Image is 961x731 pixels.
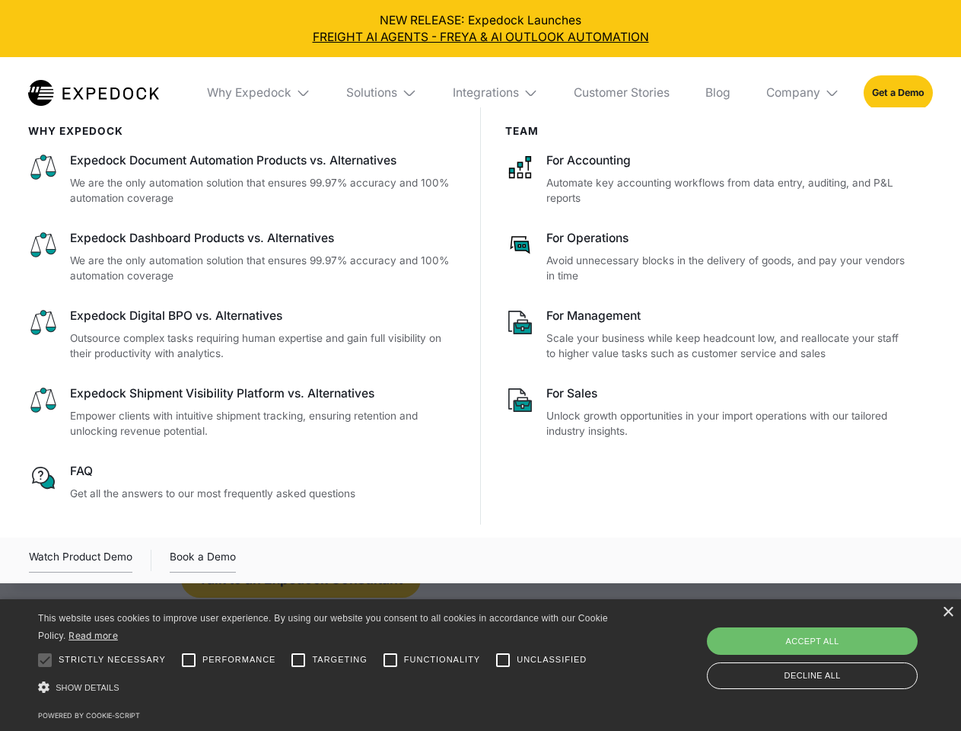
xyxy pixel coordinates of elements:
div: WHy Expedock [28,125,457,137]
p: Avoid unnecessary blocks in the delivery of goods, and pay your vendors in time [546,253,908,284]
div: FAQ [70,463,457,480]
span: Show details [56,683,119,692]
p: We are the only automation solution that ensures 99.97% accuracy and 100% automation coverage [70,175,457,206]
div: Company [754,57,851,129]
span: Functionality [404,653,480,666]
a: FREIGHT AI AGENTS - FREYA & AI OUTLOOK AUTOMATION [12,29,950,46]
a: Expedock Shipment Visibility Platform vs. AlternativesEmpower clients with intuitive shipment tra... [28,385,457,439]
span: Targeting [312,653,367,666]
div: Watch Product Demo [29,548,132,573]
div: Why Expedock [207,85,291,101]
div: Solutions [346,85,397,101]
a: Read more [68,630,118,641]
div: Company [766,85,820,101]
div: Why Expedock [195,57,323,129]
div: Solutions [335,57,429,129]
a: Get a Demo [864,75,933,110]
p: Get all the answers to our most frequently asked questions [70,486,457,502]
span: Strictly necessary [59,653,166,666]
a: FAQGet all the answers to our most frequently asked questions [28,463,457,501]
a: Book a Demo [170,548,236,573]
p: Scale your business while keep headcount low, and reallocate your staff to higher value tasks suc... [546,330,908,362]
div: For Accounting [546,152,908,169]
div: Integrations [453,85,519,101]
div: For Sales [546,385,908,402]
div: Expedock Dashboard Products vs. Alternatives [70,230,457,247]
a: Expedock Dashboard Products vs. AlternativesWe are the only automation solution that ensures 99.9... [28,230,457,284]
a: Expedock Document Automation Products vs. AlternativesWe are the only automation solution that en... [28,152,457,206]
a: Blog [693,57,742,129]
a: For AccountingAutomate key accounting workflows from data entry, auditing, and P&L reports [505,152,909,206]
div: Expedock Document Automation Products vs. Alternatives [70,152,457,169]
div: Expedock Digital BPO vs. Alternatives [70,308,457,324]
a: Expedock Digital BPO vs. AlternativesOutsource complex tasks requiring human expertise and gain f... [28,308,457,362]
p: Empower clients with intuitive shipment tracking, ensuring retention and unlocking revenue potent... [70,408,457,439]
div: Expedock Shipment Visibility Platform vs. Alternatives [70,385,457,402]
a: Customer Stories [562,57,681,129]
a: Powered by cookie-script [38,711,140,720]
span: This website uses cookies to improve user experience. By using our website you consent to all coo... [38,613,608,641]
p: We are the only automation solution that ensures 99.97% accuracy and 100% automation coverage [70,253,457,284]
span: Unclassified [517,653,587,666]
div: For Operations [546,230,908,247]
div: Team [505,125,909,137]
div: For Management [546,308,908,324]
p: Unlock growth opportunities in your import operations with our tailored industry insights. [546,408,908,439]
p: Automate key accounting workflows from data entry, auditing, and P&L reports [546,175,908,206]
iframe: Chat Widget [708,567,961,731]
span: Performance [202,653,276,666]
div: NEW RELEASE: Expedock Launches [12,12,950,46]
a: For ManagementScale your business while keep headcount low, and reallocate your staff to higher v... [505,308,909,362]
div: Integrations [441,57,550,129]
div: Show details [38,678,613,698]
a: open lightbox [29,548,132,573]
a: For OperationsAvoid unnecessary blocks in the delivery of goods, and pay your vendors in time [505,230,909,284]
p: Outsource complex tasks requiring human expertise and gain full visibility on their productivity ... [70,330,457,362]
a: For SalesUnlock growth opportunities in your import operations with our tailored industry insights. [505,385,909,439]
